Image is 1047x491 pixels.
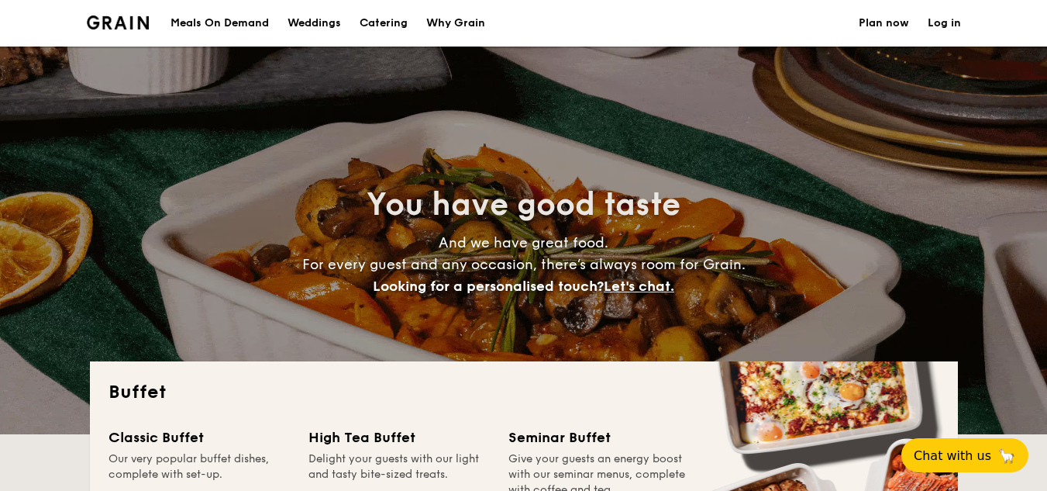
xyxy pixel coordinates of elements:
span: 🦙 [997,447,1016,465]
span: Let's chat. [604,278,674,295]
img: Grain [87,16,150,29]
a: Logotype [87,16,150,29]
div: Seminar Buffet [508,427,690,448]
div: Classic Buffet [108,427,290,448]
button: Chat with us🦙 [901,438,1028,472]
span: Looking for a personalised touch? [373,278,604,295]
span: And we have great food. For every guest and any occasion, there’s always room for Grain. [302,234,746,295]
span: Chat with us [914,448,991,463]
div: High Tea Buffet [308,427,490,448]
span: You have good taste [367,186,680,223]
h2: Buffet [108,380,939,405]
